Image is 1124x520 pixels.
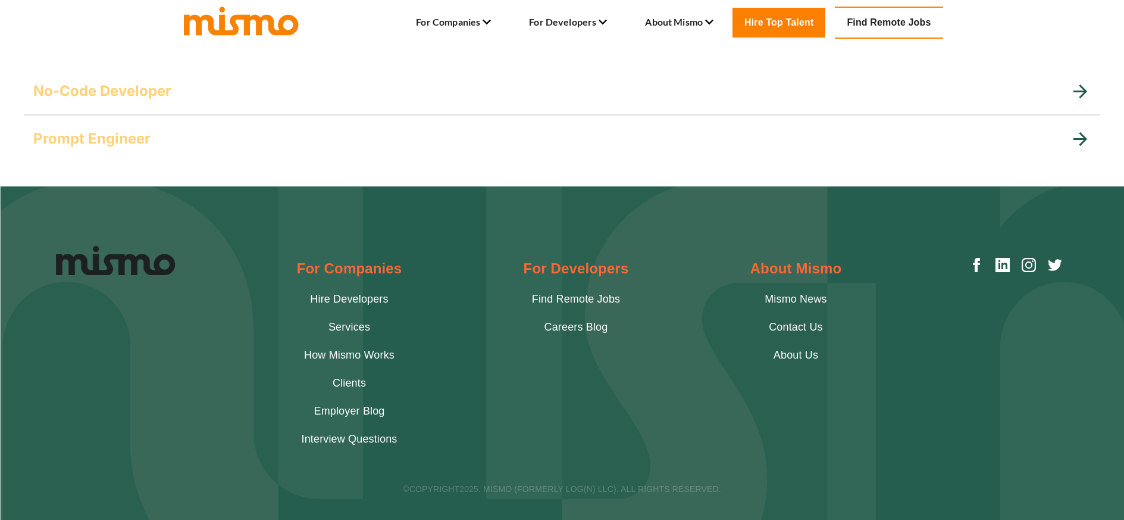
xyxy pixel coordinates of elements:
a: Careers Blog [544,319,608,335]
p: ©COPYRIGHT 2025 . MISMO (FORMERLY LOG(N) LLC). ALL RIGHTS RESERVED. [56,483,1067,496]
h2: For Companies [297,258,402,279]
a: Employer Blog [314,403,385,419]
li: For Developers [529,13,607,33]
a: Contact Us [769,319,823,335]
div: Prompt Engineer [24,115,1100,163]
a: Find Remote Jobs [532,291,620,307]
h2: About Mismo [750,258,842,279]
a: Find Remote Jobs [835,7,943,39]
li: For Companies [416,13,491,33]
img: logo [181,4,300,36]
a: How Mismo Works [304,347,395,363]
h2: For Developers [524,258,629,279]
a: Clients [333,375,366,391]
a: Interview Questions [302,431,397,447]
a: Hire Developers [310,291,388,307]
img: Logo [56,246,175,275]
a: Services [328,319,370,335]
h5: No-Code Developer [33,82,171,101]
a: About Us [774,347,818,363]
li: About Mismo [645,13,713,33]
a: Hire Top Talent [732,8,825,38]
h5: Prompt Engineer [33,129,151,148]
div: No-Code Developer [24,67,1100,115]
a: Mismo News [765,291,827,307]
